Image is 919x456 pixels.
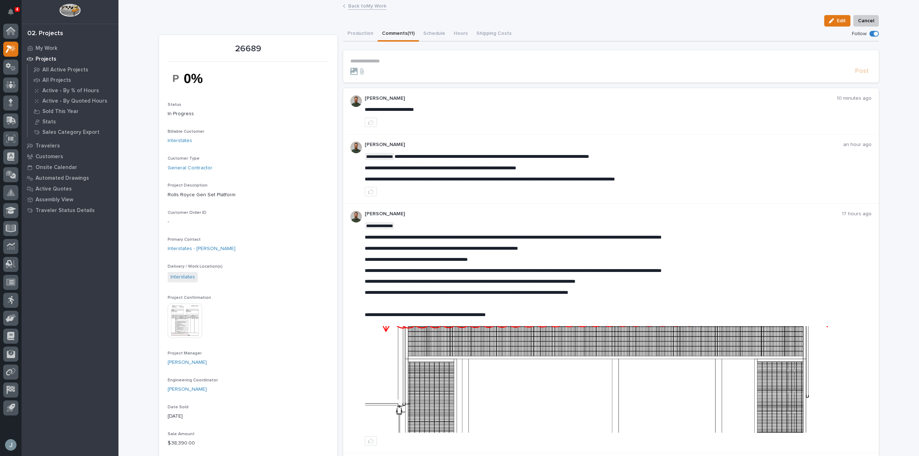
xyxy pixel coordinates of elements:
[168,218,329,226] p: -
[842,211,872,217] p: 17 hours ago
[27,30,63,38] div: 02. Projects
[28,85,118,95] a: Active - By % of Hours
[22,183,118,194] a: Active Quotes
[22,205,118,216] a: Traveler Status Details
[168,378,218,382] span: Engineering Coordinator
[3,4,18,19] button: Notifications
[9,9,18,20] div: Notifications4
[28,117,118,127] a: Stats
[28,75,118,85] a: All Projects
[168,439,329,447] p: $ 38,390.00
[22,162,118,173] a: Onsite Calendar
[168,66,221,91] img: WbmYRWS7lXxAmB5gqC-IXlAnRE6m94FT2S5wguzk4ek
[348,1,386,10] a: Back toMy Work
[16,7,18,12] p: 4
[472,27,516,42] button: Shipping Costs
[36,143,60,149] p: Travelers
[3,437,18,452] button: users-avatar
[350,142,362,153] img: AATXAJw4slNr5ea0WduZQVIpKGhdapBAGQ9xVsOeEvl5=s96-c
[168,238,201,242] span: Primary Contact
[168,156,200,161] span: Customer Type
[449,27,472,42] button: Hours
[22,140,118,151] a: Travelers
[28,106,118,116] a: Sold This Year
[843,142,872,148] p: an hour ago
[837,95,872,102] p: 10 minutes ago
[168,183,207,188] span: Project Description
[168,191,329,199] p: Rolls Royce Gen Set Platform
[36,207,95,214] p: Traveler Status Details
[343,27,378,42] button: Production
[168,296,211,300] span: Project Confirmation
[378,27,419,42] button: Comments (11)
[168,110,329,118] p: In Progress
[42,98,107,104] p: Active - By Quoted Hours
[168,211,206,215] span: Customer Order ID
[168,245,235,253] a: Interstates - [PERSON_NAME]
[168,103,181,107] span: Status
[365,211,842,217] p: [PERSON_NAME]
[365,142,843,148] p: [PERSON_NAME]
[365,436,377,446] button: like this post
[171,273,195,281] a: Interstates
[22,53,118,64] a: Projects
[855,67,869,75] span: Post
[168,359,207,366] a: [PERSON_NAME]
[42,88,99,94] p: Active - By % of Hours
[168,44,329,54] p: 26689
[350,95,362,107] img: AATXAJw4slNr5ea0WduZQVIpKGhdapBAGQ9xVsOeEvl5=s96-c
[59,4,80,17] img: Workspace Logo
[168,137,192,145] a: Interstates
[168,413,329,420] p: [DATE]
[36,164,77,171] p: Onsite Calendar
[28,127,118,137] a: Sales Category Export
[36,175,89,182] p: Automated Drawings
[365,187,377,196] button: like this post
[837,18,846,24] span: Edit
[168,386,207,393] a: [PERSON_NAME]
[419,27,449,42] button: Schedule
[168,264,223,269] span: Delivery / Work Location(s)
[36,56,56,62] p: Projects
[42,108,79,115] p: Sold This Year
[36,45,57,52] p: My Work
[42,119,56,125] p: Stats
[365,118,377,127] button: like this post
[365,95,837,102] p: [PERSON_NAME]
[36,154,63,160] p: Customers
[858,17,874,25] span: Cancel
[42,67,88,73] p: All Active Projects
[22,43,118,53] a: My Work
[168,164,213,172] a: General Contractor
[852,67,872,75] button: Post
[853,15,879,27] button: Cancel
[36,197,73,203] p: Assembly View
[28,65,118,75] a: All Active Projects
[22,173,118,183] a: Automated Drawings
[852,31,867,37] p: Follow
[168,130,204,134] span: Billable Customer
[168,432,195,436] span: Sale Amount
[168,351,202,356] span: Project Manager
[824,15,850,27] button: Edit
[350,211,362,222] img: AATXAJw4slNr5ea0WduZQVIpKGhdapBAGQ9xVsOeEvl5=s96-c
[168,405,188,409] span: Date Sold
[22,194,118,205] a: Assembly View
[42,77,71,84] p: All Projects
[28,96,118,106] a: Active - By Quoted Hours
[22,151,118,162] a: Customers
[36,186,72,192] p: Active Quotes
[42,129,99,136] p: Sales Category Export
